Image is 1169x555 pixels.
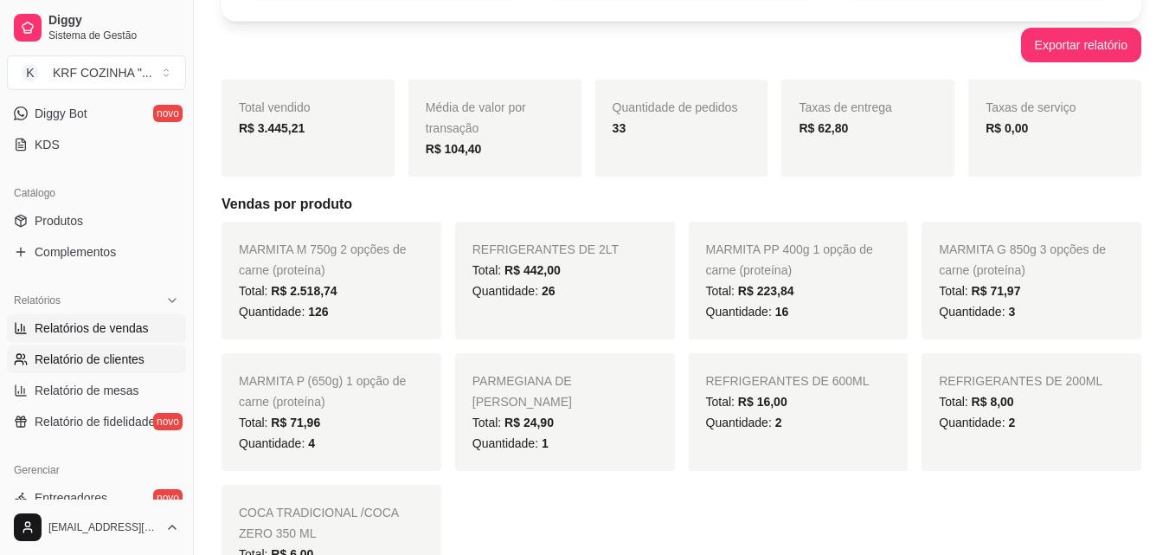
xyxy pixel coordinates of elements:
span: MARMITA M 750g 2 opções de carne (proteína) [239,242,407,277]
span: Taxas de serviço [986,100,1076,114]
a: DiggySistema de Gestão [7,7,186,48]
span: R$ 2.518,74 [271,284,337,298]
a: Diggy Botnovo [7,100,186,127]
span: Total vendido [239,100,311,114]
span: Total: [706,395,787,409]
strong: R$ 3.445,21 [239,121,305,135]
span: Quantidade: [706,305,789,319]
a: Complementos [7,238,186,266]
div: Catálogo [7,179,186,207]
span: REFRIGERANTES DE 200ML [939,374,1102,388]
span: Relatório de mesas [35,382,139,399]
span: 1 [542,436,549,450]
span: 3 [1008,305,1015,319]
span: R$ 71,96 [271,416,320,429]
strong: R$ 104,40 [426,142,482,156]
a: Relatório de clientes [7,345,186,373]
span: 2 [775,416,782,429]
span: Diggy [48,13,179,29]
span: Quantidade: [239,305,329,319]
span: Total: [706,284,794,298]
span: REFRIGERANTES DE 600ML [706,374,870,388]
a: Relatório de mesas [7,377,186,404]
a: Entregadoresnovo [7,484,186,512]
span: [EMAIL_ADDRESS][DOMAIN_NAME] [48,520,158,534]
strong: R$ 0,00 [986,121,1028,135]
strong: 33 [613,121,626,135]
span: MARMITA G 850g 3 opções de carne (proteína) [939,242,1106,277]
span: 16 [775,305,789,319]
button: Select a team [7,55,186,90]
span: Quantidade: [939,305,1015,319]
span: K [22,64,39,81]
span: Total: [939,395,1013,409]
span: Total: [472,416,554,429]
button: Exportar relatório [1021,28,1141,62]
button: [EMAIL_ADDRESS][DOMAIN_NAME] [7,507,186,548]
span: R$ 8,00 [972,395,1014,409]
strong: R$ 62,80 [799,121,848,135]
h5: Vendas por produto [222,194,1141,215]
span: Sistema de Gestão [48,29,179,42]
span: Total: [239,284,337,298]
span: Produtos [35,212,83,229]
span: Total: [239,416,320,429]
span: KDS [35,136,60,153]
span: 126 [308,305,328,319]
span: Relatório de fidelidade [35,413,155,430]
span: Diggy Bot [35,105,87,122]
span: Quantidade: [239,436,315,450]
span: Relatórios [14,294,61,307]
span: MARMITA P (650g) 1 opção de carne (proteína) [239,374,406,409]
span: Quantidade: [706,416,782,429]
span: REFRIGERANTES DE 2LT [472,242,619,256]
span: R$ 442,00 [504,263,561,277]
span: R$ 223,84 [738,284,794,298]
span: Quantidade: [939,416,1015,429]
span: Quantidade: [472,436,549,450]
span: MARMITA PP 400g 1 opção de carne (proteína) [706,242,873,277]
a: Produtos [7,207,186,235]
span: Entregadores [35,489,107,507]
a: Relatórios de vendas [7,314,186,342]
span: Total: [472,263,561,277]
a: KDS [7,131,186,158]
span: Quantidade de pedidos [613,100,738,114]
span: Complementos [35,243,116,261]
span: 26 [542,284,556,298]
span: R$ 24,90 [504,416,554,429]
span: 4 [308,436,315,450]
span: Total: [939,284,1020,298]
a: Relatório de fidelidadenovo [7,408,186,436]
span: Média de valor por transação [426,100,526,135]
span: Taxas de entrega [799,100,891,114]
span: Relatório de clientes [35,351,145,368]
span: R$ 16,00 [738,395,787,409]
span: R$ 71,97 [972,284,1021,298]
div: KRF COZINHA " ... [53,64,152,81]
div: Gerenciar [7,456,186,484]
span: Relatórios de vendas [35,319,149,337]
span: PARMEGIANA DE [PERSON_NAME] [472,374,572,409]
span: COCA TRADICIONAL /COCA ZERO 350 ML [239,506,398,540]
span: 2 [1008,416,1015,429]
span: Quantidade: [472,284,556,298]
